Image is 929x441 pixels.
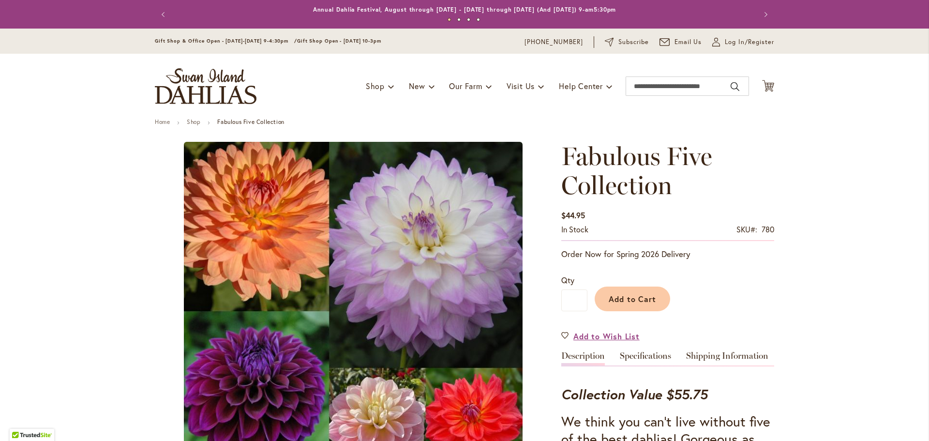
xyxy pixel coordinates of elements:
div: 780 [762,224,774,235]
strong: SKU [736,224,757,234]
span: Shop [366,81,385,91]
button: Add to Cart [595,287,670,311]
span: Qty [561,275,574,285]
span: Fabulous Five Collection [561,141,712,200]
span: Log In/Register [725,37,774,47]
button: Previous [155,5,174,24]
a: Specifications [620,351,671,365]
a: store logo [155,68,256,104]
span: Gift Shop & Office Open - [DATE]-[DATE] 9-4:30pm / [155,38,297,44]
a: Log In/Register [712,37,774,47]
a: Shop [187,118,200,125]
div: Availability [561,224,588,235]
a: [PHONE_NUMBER] [524,37,583,47]
a: Description [561,351,605,365]
span: $44.95 [561,210,585,220]
button: 4 of 4 [477,18,480,21]
span: Gift Shop Open - [DATE] 10-3pm [297,38,381,44]
span: Our Farm [449,81,482,91]
span: Email Us [674,37,702,47]
a: Subscribe [605,37,649,47]
span: Add to Cart [609,294,657,304]
button: 2 of 4 [457,18,461,21]
a: Add to Wish List [561,331,640,342]
p: Order Now for Spring 2026 Delivery [561,248,774,260]
a: Shipping Information [686,351,768,365]
span: New [409,81,425,91]
span: Visit Us [507,81,535,91]
button: 3 of 4 [467,18,470,21]
a: Annual Dahlia Festival, August through [DATE] - [DATE] through [DATE] (And [DATE]) 9-am5:30pm [313,6,616,13]
a: Email Us [659,37,702,47]
button: 1 of 4 [448,18,451,21]
span: Add to Wish List [573,331,640,342]
strong: Fabulous Five Collection [217,118,284,125]
span: Help Center [559,81,603,91]
a: Home [155,118,170,125]
span: Subscribe [618,37,649,47]
strong: Collection Value $55.75 [561,385,707,403]
button: Next [755,5,774,24]
span: In stock [561,224,588,234]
